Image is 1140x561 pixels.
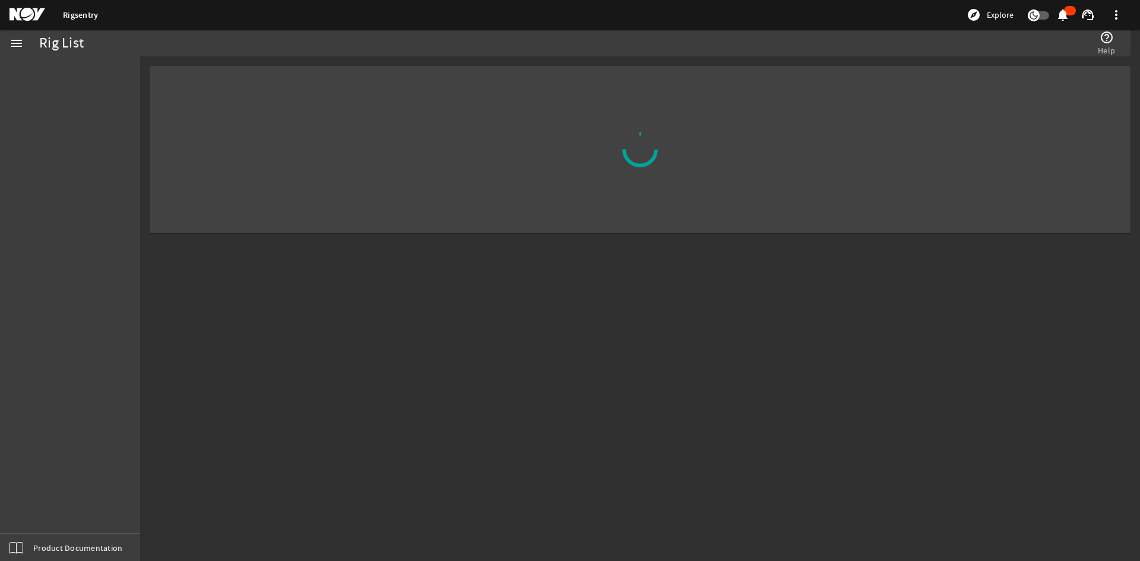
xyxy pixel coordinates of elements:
a: Rigsentry [63,9,98,21]
mat-icon: menu [9,36,24,50]
mat-icon: notifications [1056,8,1070,22]
div: Rig List [39,37,84,49]
button: Explore [962,5,1018,24]
mat-icon: explore [967,8,981,22]
mat-icon: help_outline [1100,30,1114,45]
span: Product Documentation [33,542,122,554]
mat-icon: support_agent [1081,8,1095,22]
button: more_vert [1102,1,1130,29]
span: Help [1098,45,1115,56]
span: Explore [987,9,1014,21]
